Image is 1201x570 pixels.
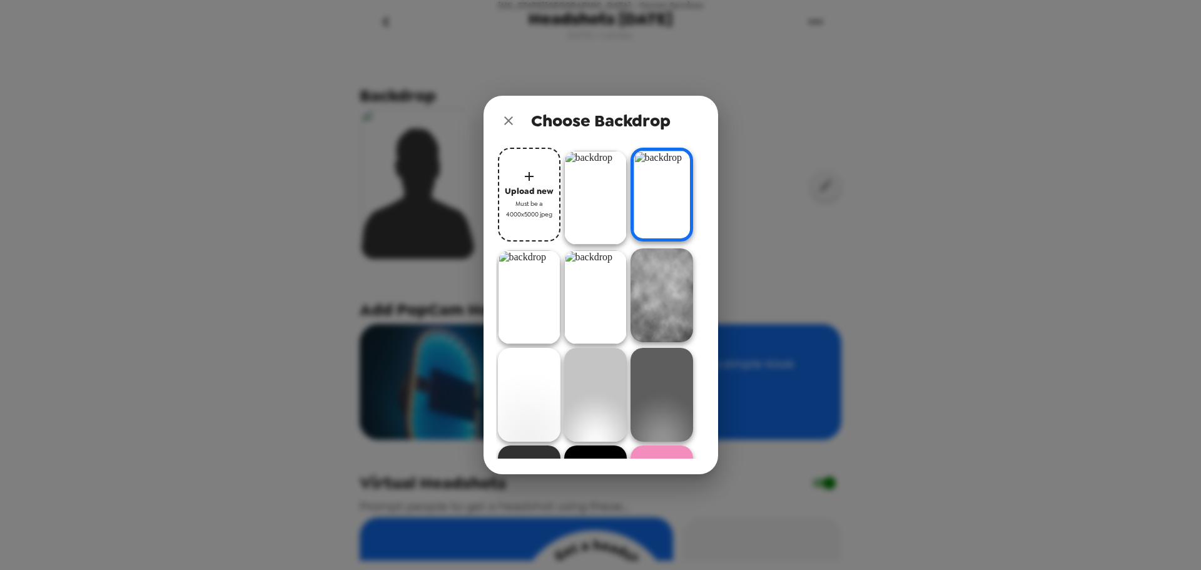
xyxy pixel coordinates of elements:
[504,198,554,220] span: Must be a 4000x5000 jpeg
[564,151,627,245] img: backdrop
[498,348,560,442] img: backdrop
[564,348,627,442] img: backdrop
[631,348,693,442] img: backdrop
[631,148,693,242] img: backdrop
[564,250,627,344] img: backdrop
[631,248,693,342] img: backdrop
[631,445,693,539] img: backdrop
[498,445,560,539] img: backdrop
[496,108,521,133] button: close
[498,250,560,344] img: backdrop
[564,445,627,539] img: backdrop
[531,109,671,132] span: Choose Backdrop
[498,148,560,242] button: Upload newMust be a 4000x5000 jpeg
[505,184,554,198] span: Upload new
